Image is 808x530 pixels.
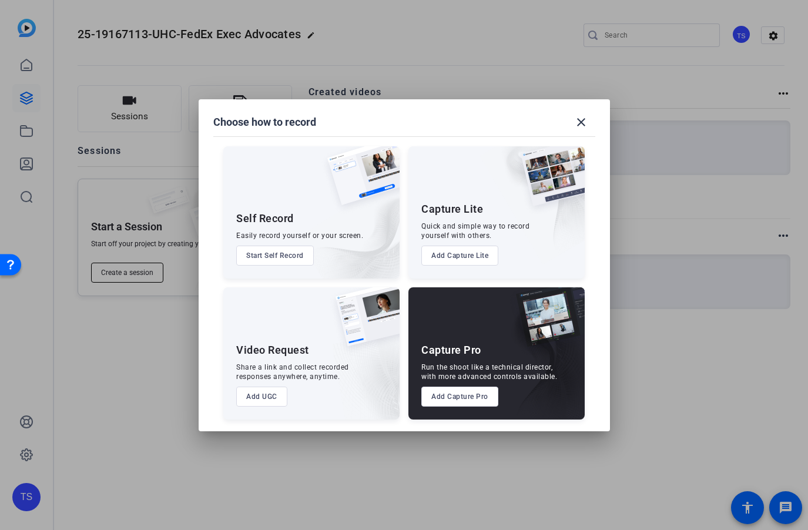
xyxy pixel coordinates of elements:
[297,172,400,279] img: embarkstudio-self-record.png
[498,302,585,420] img: embarkstudio-capture-pro.png
[421,363,557,381] div: Run the shoot like a technical director, with more advanced controls available.
[236,231,363,240] div: Easily record yourself or your screen.
[327,287,400,358] img: ugc-content.png
[574,115,588,129] mat-icon: close
[507,287,585,359] img: capture-pro.png
[236,246,314,266] button: Start Self Record
[421,202,483,216] div: Capture Lite
[421,387,498,407] button: Add Capture Pro
[421,343,481,357] div: Capture Pro
[512,146,585,218] img: capture-lite.png
[480,146,585,264] img: embarkstudio-capture-lite.png
[213,115,316,129] h1: Choose how to record
[236,363,349,381] div: Share a link and collect recorded responses anywhere, anytime.
[421,246,498,266] button: Add Capture Lite
[236,212,294,226] div: Self Record
[318,146,400,217] img: self-record.png
[236,343,309,357] div: Video Request
[421,222,529,240] div: Quick and simple way to record yourself with others.
[236,387,287,407] button: Add UGC
[331,324,400,420] img: embarkstudio-ugc-content.png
